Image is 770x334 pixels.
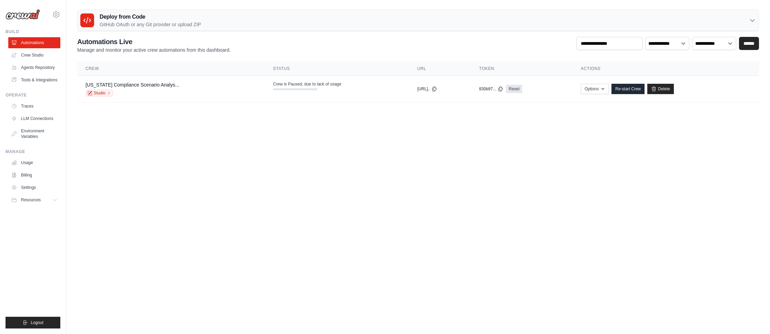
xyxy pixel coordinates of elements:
th: URL [409,62,471,76]
h2: Automations Live [77,37,231,47]
button: Options [581,84,609,94]
a: Delete [647,84,674,94]
th: Token [471,62,573,76]
th: Actions [573,62,759,76]
button: 830b97... [479,86,503,92]
span: Logout [31,320,43,325]
th: Crew [77,62,265,76]
button: Logout [6,317,60,328]
a: Traces [8,101,60,112]
a: Studio [85,90,113,97]
div: Manage [6,149,60,154]
p: GitHub OAuth or any Git provider or upload ZIP [100,21,201,28]
a: Settings [8,182,60,193]
a: LLM Connections [8,113,60,124]
h3: Deploy from Code [100,13,201,21]
div: Build [6,29,60,34]
p: Manage and monitor your active crew automations from this dashboard. [77,47,231,53]
a: Automations [8,37,60,48]
a: Re-start Crew [611,84,645,94]
a: Billing [8,170,60,181]
img: Logo [6,9,40,20]
a: Agents Repository [8,62,60,73]
th: Status [265,62,409,76]
span: Resources [21,197,41,203]
a: Reset [506,85,522,93]
a: Tools & Integrations [8,74,60,85]
a: Environment Variables [8,125,60,142]
span: Crew is Paused, due to lack of usage [273,81,341,87]
a: Usage [8,157,60,168]
a: [US_STATE] Compliance Scenario Analys... [85,82,179,88]
a: Crew Studio [8,50,60,61]
div: Operate [6,92,60,98]
button: Resources [8,194,60,205]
